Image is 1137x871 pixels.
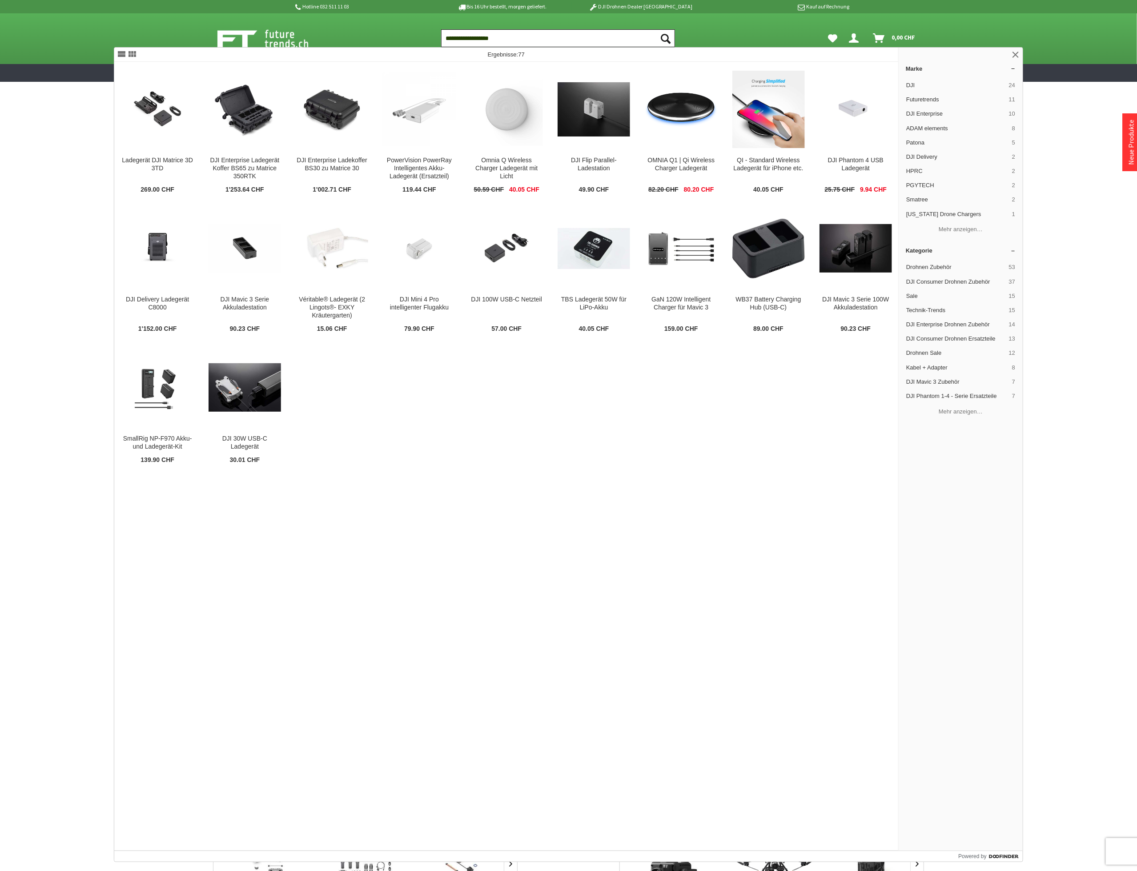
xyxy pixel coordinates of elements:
span: 139.90 CHF [141,456,174,464]
div: Omnia Q Wireless Charger Ladegerät mit Licht [470,157,543,181]
a: DJI Delivery Ladegerät C8000 DJI Delivery Ladegerät C8000 1'152.00 CHF [114,201,201,340]
div: DJI Enterprise Ladegerät Koffer BS65 zu Matrice 350RTK [209,157,281,181]
span: 159.00 CHF [664,325,698,333]
img: DJI Mavic 3 Serie Akkuladestation [209,224,281,273]
span: HPRC [906,167,1008,175]
span: 2 [1012,167,1015,175]
p: DJI Drohnen Dealer [GEOGRAPHIC_DATA] [571,1,710,12]
span: 15 [1009,292,1015,300]
img: DJI 30W USB-C Ladegerät [209,363,281,412]
img: DJI Mavic 3 Serie 100W Akkuladestation [820,224,892,273]
button: Mehr anzeigen… [902,404,1019,419]
a: DJI Phantom 4 USB Ladegerät DJI Phantom 4 USB Ladegerät 25.75 CHF 9.94 CHF [812,62,899,201]
div: DJI Phantom 4 USB Ladegerät [820,157,892,173]
div: Ladegerät DJI Matrice 3D 3TD [121,157,194,173]
span: DJI Mavic 3 Zubehör [906,378,1008,386]
img: GaN 120W Intelligent Charger für Mavic 3 [645,212,717,285]
a: DJI Mavic 3 Serie Akkuladestation DJI Mavic 3 Serie Akkuladestation 90.23 CHF [201,201,288,340]
span: 15.06 CHF [317,325,347,333]
span: 7 [1012,392,1015,400]
img: DJI Phantom 4 USB Ladegerät [820,85,892,134]
img: DJI Flip Parallel-Ladestation [558,82,630,136]
a: DJI Enterprise Ladegerät Koffer BS65 zu Matrice 350RTK DJI Enterprise Ladegerät Koffer BS65 zu Ma... [201,62,288,201]
a: WB37 Battery Charging Hub (USB-C) WB37 Battery Charging Hub (USB-C) 89.00 CHF [725,201,812,340]
div: OMNIA Q1 | Qi Wireless Charger Ladegerät [645,157,717,173]
a: SmallRig NP-F970 Akku- und Ladegerät-Kit SmallRig NP-F970 Akku- und Ladegerät-Kit 139.90 CHF [114,341,201,471]
img: DJI Enterprise Ladegerät Koffer BS65 zu Matrice 350RTK [209,80,281,139]
a: Ladegerät DJI Matrice 3D 3TD Ladegerät DJI Matrice 3D 3TD 269.00 CHF [114,62,201,201]
span: 30.01 CHF [230,456,260,464]
span: Technik-Trends [906,306,1005,314]
img: QI - Standard Wireless Ladegerät für iPhone etc. [732,71,805,148]
div: DJI Mavic 3 Serie Akkuladestation [209,296,281,312]
span: 8 [1012,124,1015,132]
span: 77 [518,51,524,58]
a: GaN 120W Intelligent Charger für Mavic 3 GaN 120W Intelligent Charger für Mavic 3 159.00 CHF [638,201,724,340]
a: PowerVision PowerRay Intelligentes Akku-Ladegerät (Ersatzteil) PowerVision PowerRay Intelligentes... [376,62,462,201]
span: Futuretrends [906,96,1005,104]
div: TBS Ladegerät 50W für LiPo-Akku [558,296,630,312]
a: Dein Konto [846,29,866,47]
a: TBS Ladegerät 50W für LiPo-Akku TBS Ladegerät 50W für LiPo-Akku 40.05 CHF [550,201,637,340]
img: SmallRig NP-F970 Akku- und Ladegerät-Kit [121,351,194,424]
a: DJI Enterprise Ladekoffer BS30 zu Matrice 30 DJI Enterprise Ladekoffer BS30 zu Matrice 30 1'002.7... [289,62,375,201]
div: WB37 Battery Charging Hub (USB-C) [732,296,805,312]
img: PowerVision PowerRay Intelligentes Akku-Ladegerät (Ersatzteil) [383,73,455,145]
img: DJI Mini 4 Pro intelligenter Flugakku [383,220,455,278]
span: 1 [1012,210,1015,218]
span: 8 [1012,364,1015,372]
div: DJI Mini 4 Pro intelligenter Flugakku [383,296,455,312]
span: Kabel + Adapter [906,364,1008,372]
img: Shop Futuretrends - zur Startseite wechseln [217,28,328,50]
a: DJI 30W USB-C Ladegerät DJI 30W USB-C Ladegerät 30.01 CHF [201,341,288,471]
span: Drohnen Sale [906,349,1005,357]
img: DJI Enterprise Ladekoffer BS30 zu Matrice 30 [296,87,368,132]
a: DJI Flip Parallel-Ladestation DJI Flip Parallel-Ladestation 49.90 CHF [550,62,637,201]
span: 9.94 CHF [860,186,887,194]
div: DJI 100W USB-C Netzteil [470,296,543,304]
a: Véritable® Ladegerät (2 Lingots®- EXKY Kräutergarten) Véritable® Ladegerät (2 Lingots®- EXKY Kräu... [289,201,375,340]
a: Neue Produkte [1127,120,1136,165]
span: Ergebnisse: [488,51,525,58]
span: 40.05 CHF [753,186,783,194]
span: 2 [1012,181,1015,189]
a: Kategorie [899,244,1023,257]
p: Hotline 032 511 11 03 [293,1,432,12]
div: GaN 120W Intelligent Charger für Mavic 3 [645,296,717,312]
span: 10 [1009,110,1015,118]
a: DJI Mavic 3 Serie 100W Akkuladestation DJI Mavic 3 Serie 100W Akkuladestation 90.23 CHF [812,201,899,340]
span: 5 [1012,139,1015,147]
div: DJI Enterprise Ladekoffer BS30 zu Matrice 30 [296,157,368,173]
span: 13 [1009,335,1015,343]
span: Patona [906,139,1008,147]
span: 2 [1012,153,1015,161]
a: Meine Favoriten [824,29,842,47]
span: DJI Phantom 1-4 - Serie Ersatzteile [906,392,1008,400]
img: TBS Ladegerät 50W für LiPo-Akku [558,228,630,269]
span: [US_STATE] Drone Chargers [906,210,1008,218]
img: OMNIA Q1 | Qi Wireless Charger Ladegerät [645,92,717,127]
div: DJI Flip Parallel-Ladestation [558,157,630,173]
img: DJI Delivery Ladegerät C8000 [121,221,194,276]
p: Kauf auf Rechnung [710,1,849,12]
span: Sale [906,292,1005,300]
span: 25.75 CHF [825,186,855,194]
img: Ladegerät DJI Matrice 3D 3TD [121,82,194,136]
span: DJI Consumer Drohnen Zubehör [906,278,1005,286]
span: 80.20 CHF [684,186,714,194]
a: QI - Standard Wireless Ladegerät für iPhone etc. QI - Standard Wireless Ladegerät für iPhone etc.... [725,62,812,201]
div: QI - Standard Wireless Ladegerät für iPhone etc. [732,157,805,173]
span: 119.44 CHF [402,186,436,194]
span: 40.05 CHF [579,325,609,333]
span: Drohnen Zubehör [906,263,1005,271]
span: 24 [1009,81,1015,89]
span: PGYTECH [906,181,1008,189]
a: Marke [899,62,1023,76]
span: DJI Delivery [906,153,1008,161]
span: 53 [1009,263,1015,271]
span: 1'002.71 CHF [313,186,351,194]
input: Produkt, Marke, Kategorie, EAN, Artikelnummer… [441,29,675,47]
a: Omnia Q Wireless Charger Ladegerät mit Licht Omnia Q Wireless Charger Ladegerät mit Licht 50.59 C... [463,62,550,201]
span: DJI Enterprise [906,110,1005,118]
